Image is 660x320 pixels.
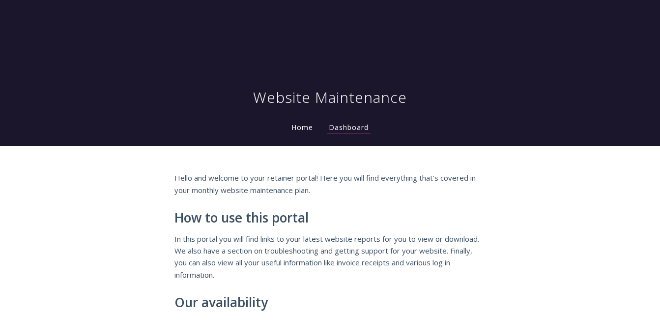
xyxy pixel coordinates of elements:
[253,88,407,107] h1: Website Maintenance
[174,172,486,196] p: Hello and welcome to your retainer portal! Here you will find everything that's covered in your m...
[174,233,486,281] p: In this portal you will find links to your latest website reports for you to view or download. We...
[174,211,486,225] h2: How to use this portal
[289,123,315,132] a: Home
[174,295,486,310] h2: Our availability
[327,123,371,133] a: Dashboard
